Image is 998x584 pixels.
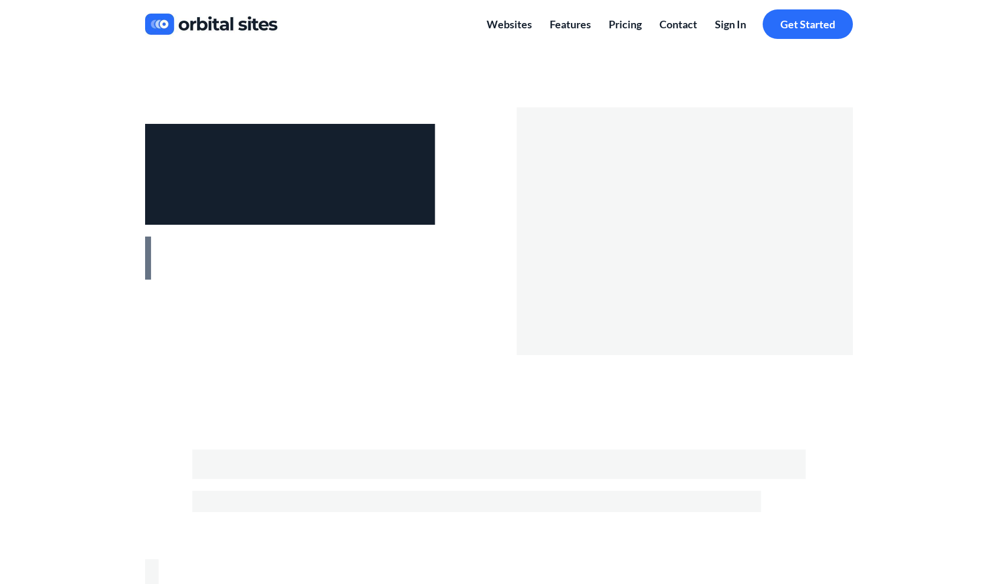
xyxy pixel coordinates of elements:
p: What you can do with Orbital [192,450,806,479]
img: a830013a-b469-4526-b329-771b379920ab.jpg [145,9,278,40]
a: Contact [651,9,706,40]
span: Pricing [609,18,642,31]
img: dad5dc6e-0634-433e-925d-15ac8ec12354.jpg [517,107,853,355]
span: Sign In [715,18,746,31]
span: Get Started [780,18,835,31]
a: Features [541,9,600,40]
a: Websites [478,9,541,40]
a: Pricing [600,9,651,40]
span: Features [550,18,591,31]
span: Contact [659,18,697,31]
a: Sign In [706,9,755,40]
span: Websites [487,18,532,31]
a: Get Started [763,9,853,40]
